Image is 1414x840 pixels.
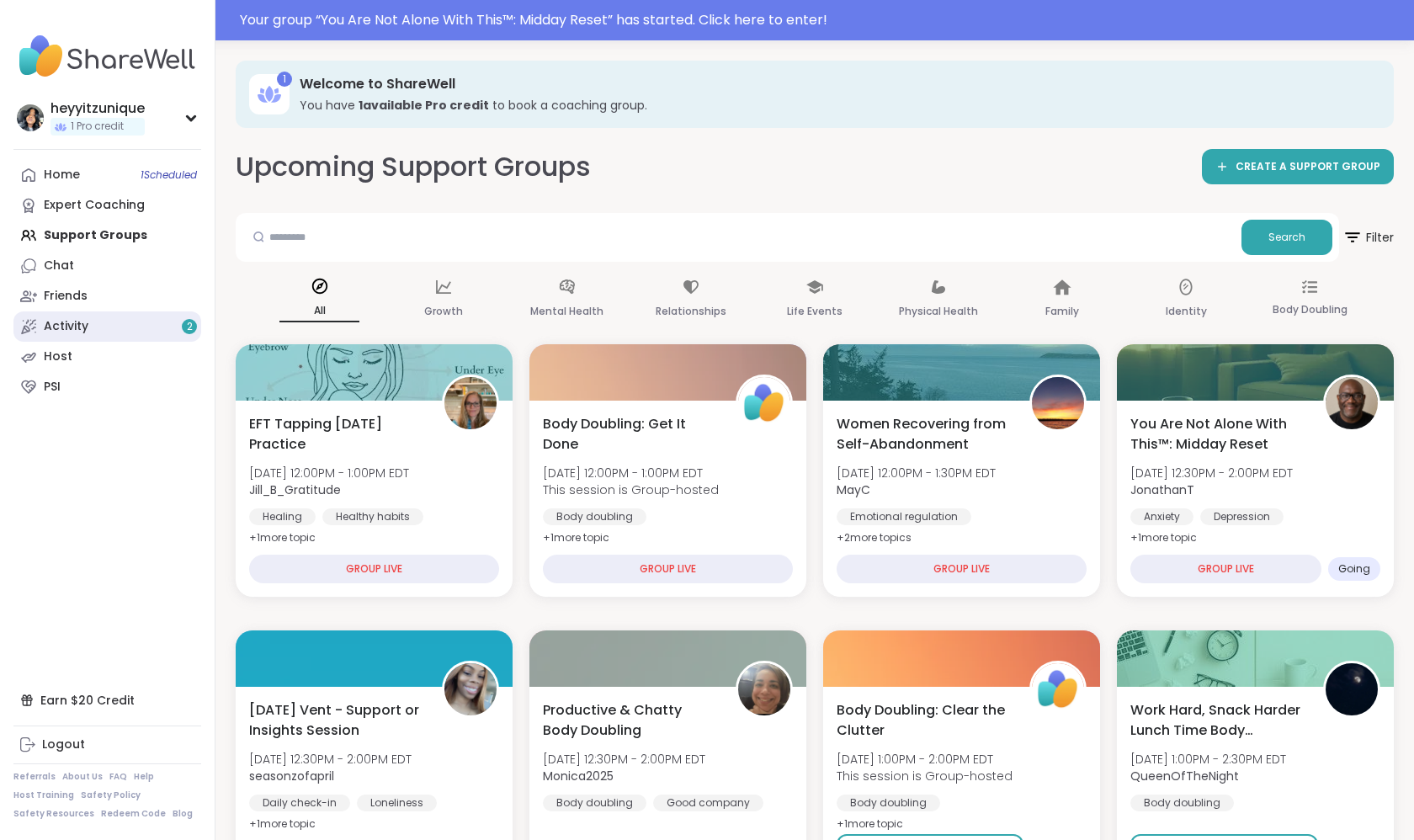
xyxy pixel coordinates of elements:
span: Going [1338,562,1370,576]
p: All [279,300,359,322]
p: Relationships [656,301,726,322]
a: Help [134,771,154,783]
div: Body doubling [837,795,940,811]
div: Body doubling [543,508,646,525]
p: Physical Health [899,301,978,322]
div: Healthy habits [322,508,423,525]
span: This session is Group-hosted [543,481,719,498]
a: FAQ [109,771,127,783]
b: JonathanT [1130,481,1194,498]
span: [DATE] 1:00PM - 2:00PM EDT [837,751,1013,768]
img: MayC [1032,377,1084,429]
a: Referrals [13,771,56,783]
span: 1 Pro credit [71,120,124,134]
div: Healing [249,508,316,525]
span: [DATE] 12:30PM - 2:00PM EDT [1130,465,1293,481]
div: Body doubling [1130,795,1234,811]
a: Host [13,342,201,372]
b: MayC [837,481,870,498]
a: CREATE A SUPPORT GROUP [1202,149,1394,184]
p: Family [1045,301,1079,322]
span: 2 [187,320,193,334]
div: Logout [42,736,85,753]
img: ShareWell [738,377,790,429]
p: Body Doubling [1273,300,1348,320]
a: Expert Coaching [13,190,201,221]
div: GROUP LIVE [249,555,499,583]
img: ShareWell [1032,663,1084,715]
span: Filter [1342,217,1394,258]
p: Identity [1166,301,1207,322]
div: Loneliness [357,795,437,811]
div: Body doubling [543,795,646,811]
button: Filter [1342,213,1394,262]
div: PSI [44,379,61,396]
div: Good company [653,795,763,811]
a: About Us [62,771,103,783]
span: [DATE] Vent - Support or Insights Session [249,700,423,741]
b: Jill_B_Gratitude [249,481,341,498]
span: 1 Scheduled [141,168,197,182]
div: 1 [277,72,292,87]
div: heyyitzunique [50,99,145,118]
img: Monica2025 [738,663,790,715]
span: [DATE] 12:30PM - 2:00PM EDT [543,751,705,768]
b: seasonzofapril [249,768,334,784]
b: 1 available Pro credit [359,97,489,114]
span: You Are Not Alone With This™: Midday Reset [1130,414,1305,455]
div: Daily check-in [249,795,350,811]
span: Body Doubling: Clear the Clutter [837,700,1011,741]
span: Search [1268,230,1305,245]
a: Chat [13,251,201,281]
div: Anxiety [1130,508,1193,525]
h2: Upcoming Support Groups [236,148,591,186]
span: [DATE] 12:30PM - 2:00PM EDT [249,751,412,768]
div: GROUP LIVE [543,555,793,583]
b: Monica2025 [543,768,614,784]
span: CREATE A SUPPORT GROUP [1236,160,1380,174]
span: [DATE] 12:00PM - 1:00PM EDT [249,465,409,481]
a: Host Training [13,789,74,801]
a: Safety Policy [81,789,141,801]
div: Activity [44,318,88,335]
a: Blog [173,808,193,820]
img: JonathanT [1326,377,1378,429]
a: Safety Resources [13,808,94,820]
div: GROUP LIVE [837,555,1087,583]
div: Earn $20 Credit [13,685,201,715]
div: Expert Coaching [44,197,145,214]
img: seasonzofapril [444,663,497,715]
a: Redeem Code [101,808,166,820]
div: GROUP LIVE [1130,555,1321,583]
img: heyyitzunique [17,104,44,131]
button: Search [1241,220,1332,255]
h3: Welcome to ShareWell [300,75,1370,93]
div: Emotional regulation [837,508,971,525]
a: Friends [13,281,201,311]
a: PSI [13,372,201,402]
span: Women Recovering from Self-Abandonment [837,414,1011,455]
h3: You have to book a coaching group. [300,97,1370,114]
div: Your group “ You Are Not Alone With This™: Midday Reset ” has started. Click here to enter! [240,10,1404,30]
img: Jill_B_Gratitude [444,377,497,429]
div: Friends [44,288,88,305]
img: QueenOfTheNight [1326,663,1378,715]
div: Chat [44,258,74,274]
span: Body Doubling: Get It Done [543,414,717,455]
span: [DATE] 1:00PM - 2:30PM EDT [1130,751,1286,768]
div: Host [44,348,72,365]
p: Growth [424,301,463,322]
span: Productive & Chatty Body Doubling [543,700,717,741]
a: Activity2 [13,311,201,342]
div: Depression [1200,508,1284,525]
p: Life Events [787,301,843,322]
div: Home [44,167,80,183]
a: Home1Scheduled [13,160,201,190]
span: Work Hard, Snack Harder Lunch Time Body Doubling [1130,700,1305,741]
p: Mental Health [530,301,603,322]
span: EFT Tapping [DATE] Practice [249,414,423,455]
span: [DATE] 12:00PM - 1:30PM EDT [837,465,996,481]
a: Logout [13,730,201,760]
img: ShareWell Nav Logo [13,27,201,86]
span: This session is Group-hosted [837,768,1013,784]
